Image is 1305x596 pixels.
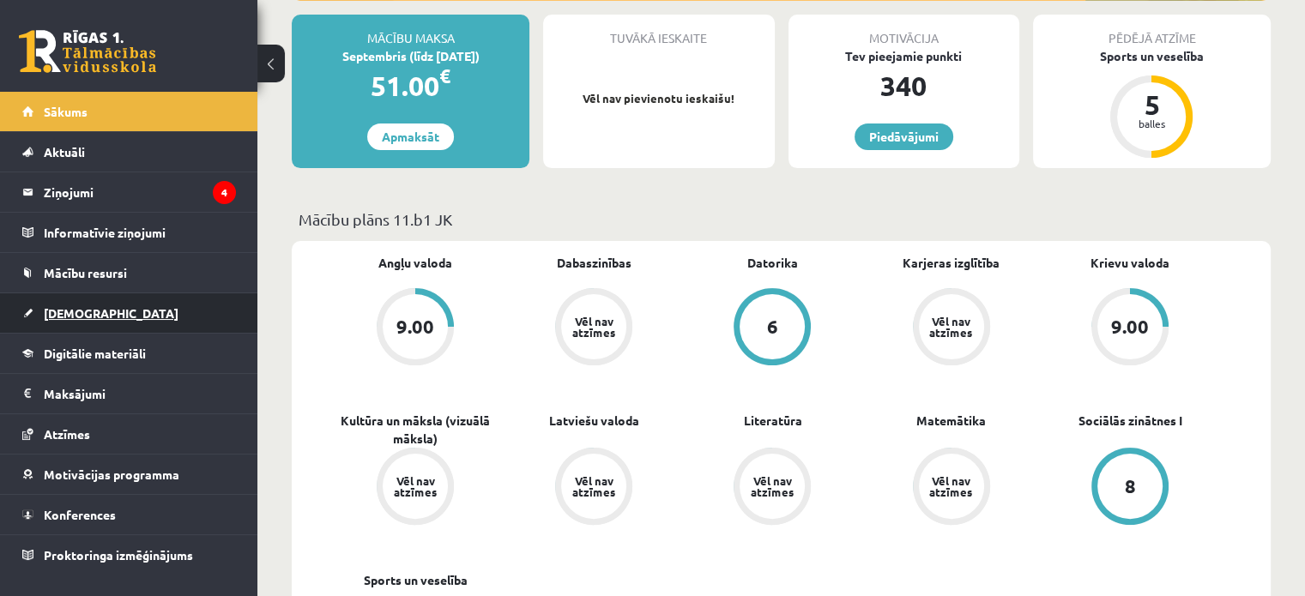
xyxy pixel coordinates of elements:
span: Konferences [44,507,116,522]
div: balles [1126,118,1177,129]
span: Sākums [44,104,88,119]
a: Vēl nav atzīmes [504,288,683,369]
div: 8 [1124,477,1135,496]
div: 51.00 [292,65,529,106]
div: Sports un veselība [1033,47,1271,65]
a: Latviešu valoda [549,412,639,430]
a: Sports un veselība [364,571,468,589]
a: Atzīmes [22,414,236,454]
legend: Maksājumi [44,374,236,413]
a: Matemātika [916,412,986,430]
a: Sociālās zinātnes I [1078,412,1181,430]
a: Literatūra [743,412,801,430]
div: Vēl nav atzīmes [927,316,976,338]
span: Digitālie materiāli [44,346,146,361]
i: 4 [213,181,236,204]
a: Angļu valoda [378,254,452,272]
a: Informatīvie ziņojumi [22,213,236,252]
p: Vēl nav pievienotu ieskaišu! [552,90,765,107]
a: Maksājumi [22,374,236,413]
a: Konferences [22,495,236,534]
div: Tuvākā ieskaite [543,15,774,47]
a: Vēl nav atzīmes [862,448,1041,528]
a: Sports un veselība 5 balles [1033,47,1271,160]
div: Vēl nav atzīmes [748,475,796,497]
a: Vēl nav atzīmes [862,288,1041,369]
a: Vēl nav atzīmes [326,448,504,528]
div: 5 [1126,91,1177,118]
a: 8 [1041,448,1219,528]
a: Vēl nav atzīmes [504,448,683,528]
a: Rīgas 1. Tālmācības vidusskola [19,30,156,73]
a: 9.00 [1041,288,1219,369]
div: Septembris (līdz [DATE]) [292,47,529,65]
a: Kultūra un māksla (vizuālā māksla) [326,412,504,448]
a: Motivācijas programma [22,455,236,494]
a: Proktoringa izmēģinājums [22,535,236,575]
div: Pēdējā atzīme [1033,15,1271,47]
div: 9.00 [396,317,434,336]
a: 9.00 [326,288,504,369]
span: € [439,63,450,88]
span: Aktuāli [44,144,85,160]
a: 6 [683,288,861,369]
legend: Informatīvie ziņojumi [44,213,236,252]
span: [DEMOGRAPHIC_DATA] [44,305,178,321]
a: Karjeras izglītība [903,254,1000,272]
span: Motivācijas programma [44,467,179,482]
a: Sākums [22,92,236,131]
div: 6 [767,317,778,336]
a: Vēl nav atzīmes [683,448,861,528]
legend: Ziņojumi [44,172,236,212]
a: Datorika [747,254,798,272]
div: Vēl nav atzīmes [570,475,618,497]
a: Aktuāli [22,132,236,172]
div: Motivācija [788,15,1019,47]
a: Mācību resursi [22,253,236,292]
a: Apmaksāt [367,123,454,150]
a: Piedāvājumi [855,123,953,150]
div: 340 [788,65,1019,106]
div: Vēl nav atzīmes [570,316,618,338]
span: Proktoringa izmēģinājums [44,547,193,563]
a: Ziņojumi4 [22,172,236,212]
span: Atzīmes [44,426,90,442]
div: Vēl nav atzīmes [391,475,439,497]
a: [DEMOGRAPHIC_DATA] [22,293,236,333]
a: Digitālie materiāli [22,334,236,373]
div: 9.00 [1111,317,1149,336]
div: Vēl nav atzīmes [927,475,976,497]
div: Mācību maksa [292,15,529,47]
div: Tev pieejamie punkti [788,47,1019,65]
a: Dabaszinības [557,254,631,272]
a: Krievu valoda [1091,254,1169,272]
p: Mācību plāns 11.b1 JK [299,208,1264,231]
span: Mācību resursi [44,265,127,280]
